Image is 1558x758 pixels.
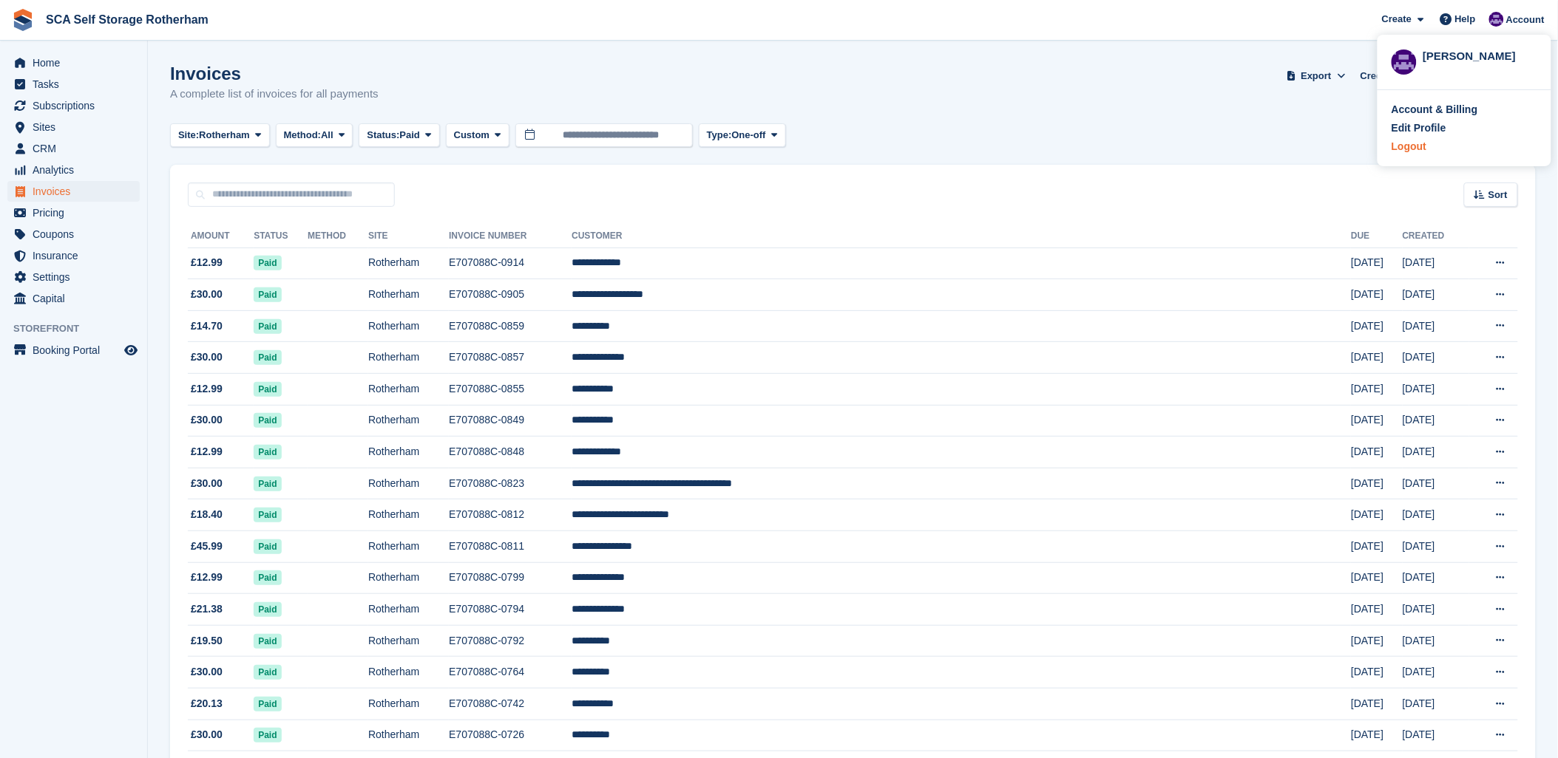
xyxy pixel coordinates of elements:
[1351,279,1402,311] td: [DATE]
[254,728,281,742] span: Paid
[7,74,140,95] a: menu
[170,86,379,103] p: A complete list of invoices for all payments
[40,7,214,32] a: SCA Self Storage Rotherham
[699,123,786,148] button: Type: One-off
[7,138,140,159] a: menu
[368,247,449,279] td: Rotherham
[1351,310,1402,342] td: [DATE]
[1403,562,1469,594] td: [DATE]
[33,52,121,73] span: Home
[446,123,509,148] button: Custom
[33,202,121,223] span: Pricing
[191,255,223,270] span: £12.99
[368,499,449,531] td: Rotherham
[732,128,766,143] span: One-off
[449,531,572,563] td: E707088C-0811
[368,279,449,311] td: Rotherham
[7,52,140,73] a: menu
[1351,689,1402,720] td: [DATE]
[1301,69,1332,83] span: Export
[188,225,254,248] th: Amount
[449,499,572,531] td: E707088C-0812
[1403,437,1469,468] td: [DATE]
[449,342,572,374] td: E707088C-0857
[1392,139,1426,154] div: Logout
[1403,310,1469,342] td: [DATE]
[1355,64,1423,88] a: Credit Notes
[1403,625,1469,657] td: [DATE]
[191,601,223,617] span: £21.38
[254,508,281,522] span: Paid
[276,123,353,148] button: Method: All
[308,225,368,248] th: Method
[254,445,281,460] span: Paid
[1423,48,1537,61] div: [PERSON_NAME]
[1403,531,1469,563] td: [DATE]
[449,720,572,751] td: E707088C-0726
[449,279,572,311] td: E707088C-0905
[1351,225,1402,248] th: Due
[1403,279,1469,311] td: [DATE]
[7,267,140,287] a: menu
[368,437,449,468] td: Rotherham
[170,123,270,148] button: Site: Rotherham
[1506,13,1545,27] span: Account
[368,374,449,406] td: Rotherham
[33,340,121,361] span: Booking Portal
[191,412,223,428] span: £30.00
[33,267,121,287] span: Settings
[191,539,223,554] span: £45.99
[254,634,281,649] span: Paid
[1403,225,1469,248] th: Created
[33,245,121,266] span: Insurance
[1403,594,1469,626] td: [DATE]
[449,562,572,594] td: E707088C-0799
[449,437,572,468] td: E707088C-0848
[191,287,223,302] span: £30.00
[368,225,449,248] th: Site
[254,382,281,397] span: Paid
[1351,657,1402,689] td: [DATE]
[449,468,572,499] td: E707088C-0823
[368,531,449,563] td: Rotherham
[1455,12,1476,27] span: Help
[7,288,140,309] a: menu
[33,224,121,245] span: Coupons
[1488,188,1508,202] span: Sort
[1392,102,1537,117] a: Account & Billing
[178,128,199,143] span: Site:
[33,288,121,309] span: Capital
[7,245,140,266] a: menu
[1351,374,1402,406] td: [DATE]
[1351,594,1402,626] td: [DATE]
[368,342,449,374] td: Rotherham
[254,413,281,428] span: Paid
[1351,247,1402,279] td: [DATE]
[368,689,449,720] td: Rotherham
[33,181,121,202] span: Invoices
[33,117,121,137] span: Sites
[254,256,281,270] span: Paid
[1392,120,1537,136] a: Edit Profile
[1403,405,1469,437] td: [DATE]
[449,247,572,279] td: E707088C-0914
[191,570,223,585] span: £12.99
[368,468,449,499] td: Rotherham
[1382,12,1412,27] span: Create
[254,477,281,491] span: Paid
[7,202,140,223] a: menu
[1403,499,1469,531] td: [DATE]
[1351,720,1402,751] td: [DATE]
[368,562,449,594] td: Rotherham
[1392,102,1478,117] div: Account & Billing
[368,310,449,342] td: Rotherham
[191,727,223,742] span: £30.00
[254,697,281,711] span: Paid
[400,128,420,143] span: Paid
[1403,657,1469,689] td: [DATE]
[1284,64,1349,88] button: Export
[1351,531,1402,563] td: [DATE]
[368,657,449,689] td: Rotherham
[1403,689,1469,720] td: [DATE]
[13,321,147,336] span: Storefront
